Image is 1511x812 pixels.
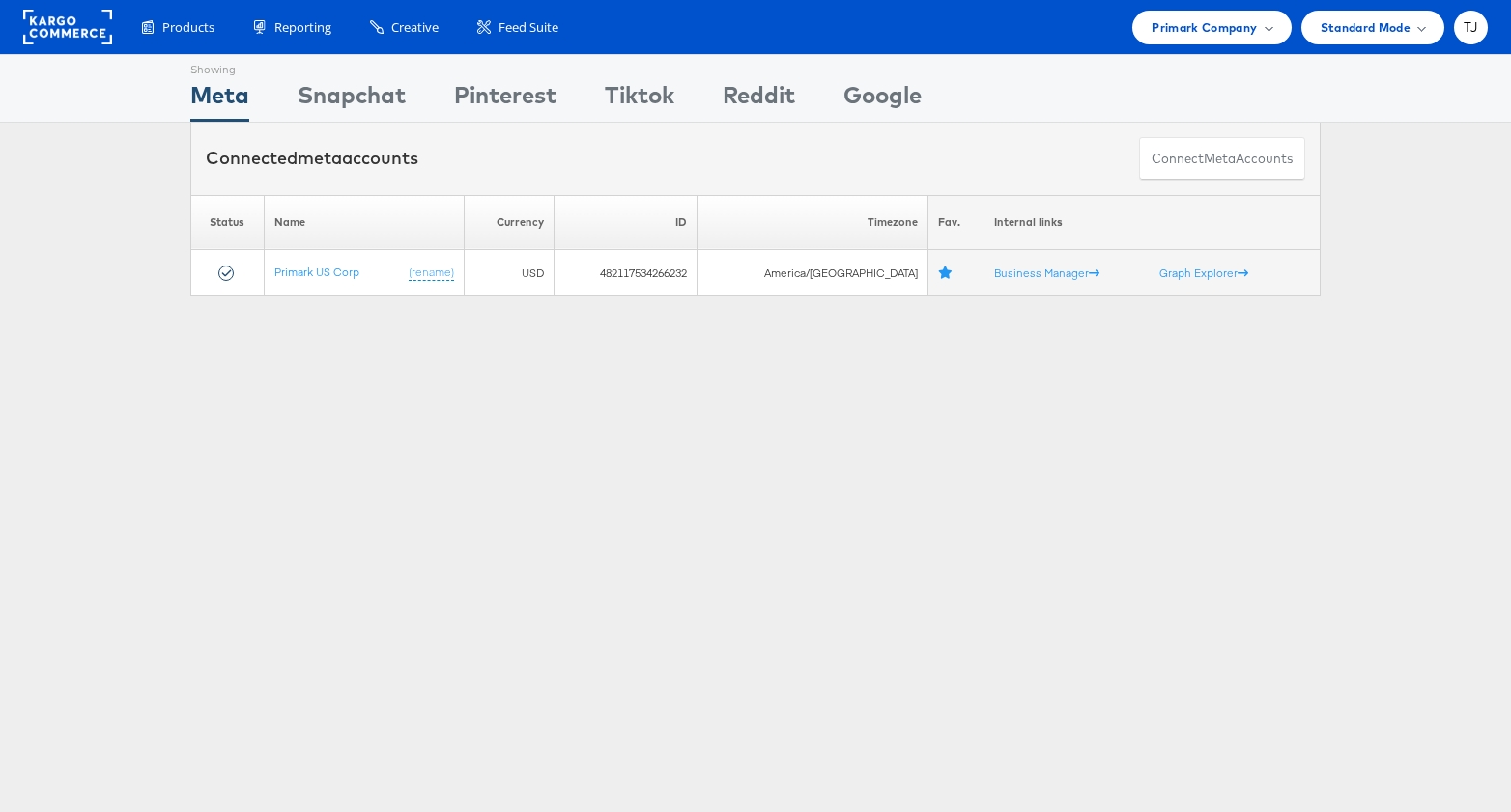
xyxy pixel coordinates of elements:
a: Primark US Corp [274,265,359,279]
span: Creative [391,18,439,37]
div: Connected accounts [206,146,418,171]
th: Status [191,195,265,250]
span: Feed Suite [499,18,558,37]
span: meta [298,147,342,169]
td: USD [465,250,555,296]
span: Products [162,18,214,37]
div: Reddit [723,78,795,122]
th: ID [555,195,698,250]
div: Meta [190,78,249,122]
td: America/[GEOGRAPHIC_DATA] [697,250,927,296]
div: Google [843,78,922,122]
a: Business Manager [994,266,1099,280]
th: Timezone [697,195,927,250]
div: Tiktok [605,78,674,122]
span: Primark Company [1152,17,1257,38]
span: meta [1204,150,1236,168]
button: ConnectmetaAccounts [1139,137,1305,181]
th: Name [264,195,464,250]
a: (rename) [409,265,454,281]
span: Reporting [274,18,331,37]
td: 482117534266232 [555,250,698,296]
th: Currency [465,195,555,250]
div: Showing [190,55,249,78]
span: TJ [1464,21,1478,34]
a: Graph Explorer [1159,266,1248,280]
div: Snapchat [298,78,406,122]
span: Standard Mode [1321,17,1411,38]
div: Pinterest [454,78,556,122]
